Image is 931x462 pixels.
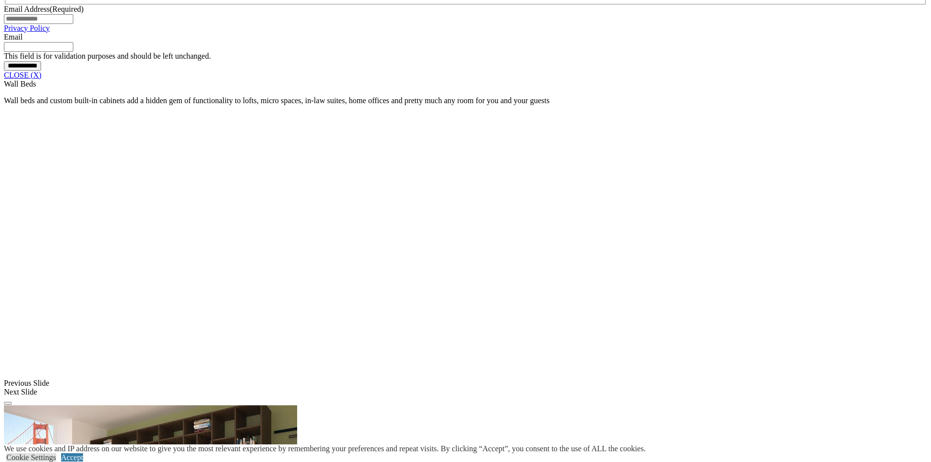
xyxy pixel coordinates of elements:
[50,5,84,13] span: (Required)
[61,453,83,462] a: Accept
[4,402,12,405] button: Click here to pause slide show
[4,80,36,88] span: Wall Beds
[4,24,50,32] a: Privacy Policy
[4,444,646,453] div: We use cookies and IP address on our website to give you the most relevant experience by remember...
[4,5,84,13] label: Email Address
[4,388,927,396] div: Next Slide
[4,52,927,61] div: This field is for validation purposes and should be left unchanged.
[4,33,22,41] label: Email
[6,453,56,462] a: Cookie Settings
[4,96,927,105] p: Wall beds and custom built-in cabinets add a hidden gem of functionality to lofts, micro spaces, ...
[4,379,927,388] div: Previous Slide
[4,71,42,79] a: CLOSE (X)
